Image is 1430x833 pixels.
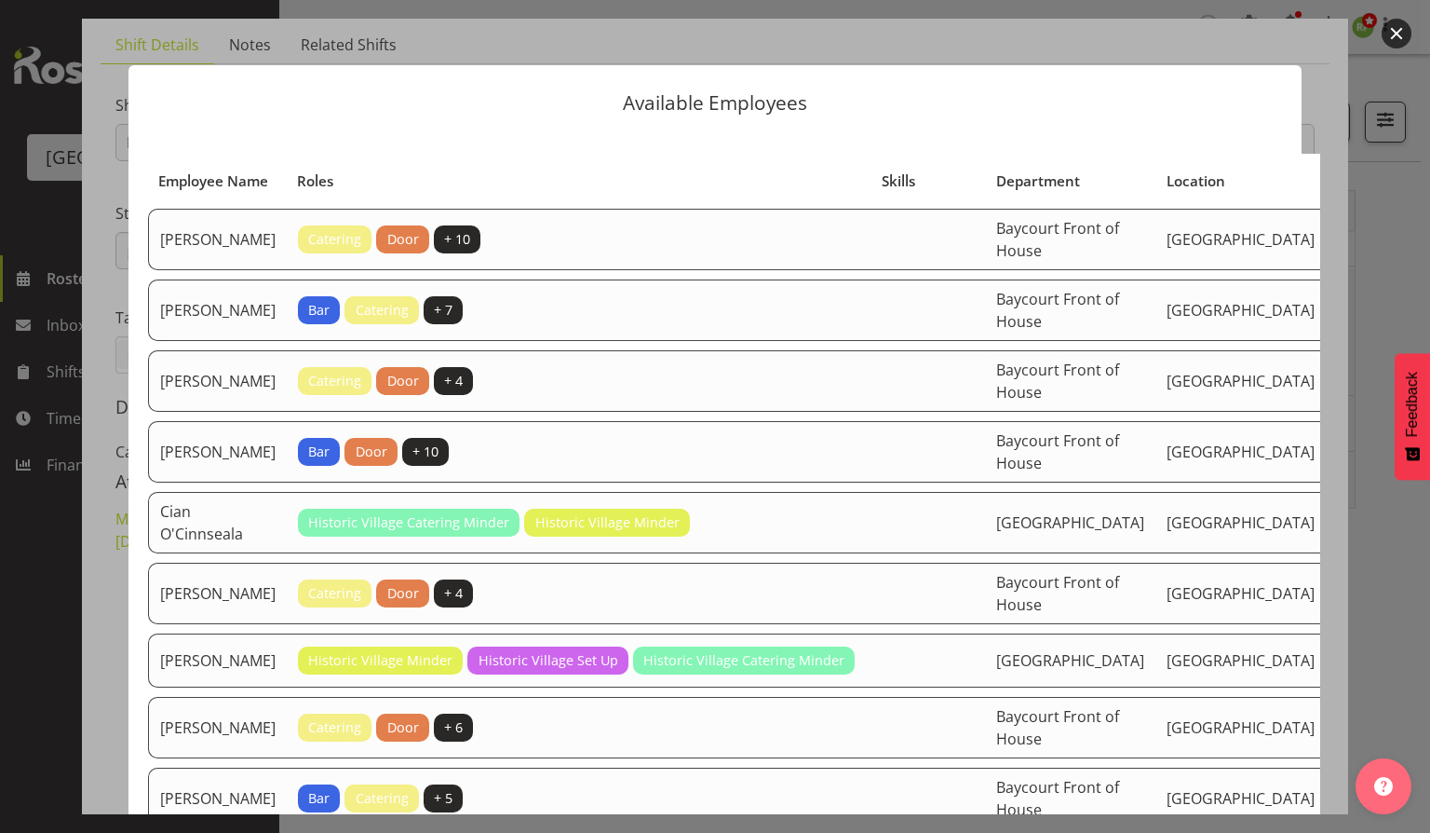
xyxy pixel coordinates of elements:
span: Catering [308,371,361,391]
img: help-xxl-2.png [1374,777,1393,796]
span: + 6 [444,717,463,738]
span: [GEOGRAPHIC_DATA] [1167,717,1315,738]
div: Location [1167,171,1315,192]
span: Historic Village Catering Minder [308,512,509,533]
span: Historic Village Catering Minder [643,650,844,671]
span: [GEOGRAPHIC_DATA] [1167,229,1315,250]
span: Door [387,717,419,738]
div: Skills [882,171,975,192]
span: Historic Village Minder [535,512,680,533]
span: Catering [356,300,409,321]
span: [GEOGRAPHIC_DATA] [996,512,1144,533]
span: Baycourt Front of House [996,218,1119,261]
td: [PERSON_NAME] [148,563,287,624]
div: Roles [297,171,859,192]
span: + 10 [444,229,470,250]
span: + 5 [434,788,452,809]
td: [PERSON_NAME] [148,768,287,829]
span: [GEOGRAPHIC_DATA] [996,650,1144,671]
td: [PERSON_NAME] [148,634,287,688]
span: Door [387,229,419,250]
span: Catering [308,583,361,604]
span: Baycourt Front of House [996,572,1119,615]
span: Door [387,583,419,604]
span: [GEOGRAPHIC_DATA] [1167,300,1315,321]
span: Baycourt Front of House [996,289,1119,332]
span: Bar [308,442,330,462]
span: Historic Village Set Up [479,650,618,671]
span: Bar [308,300,330,321]
button: Feedback - Show survey [1395,353,1430,480]
span: [GEOGRAPHIC_DATA] [1167,512,1315,533]
span: Historic Village Minder [308,650,452,671]
div: Employee Name [158,171,276,192]
span: Catering [308,717,361,738]
span: Baycourt Front of House [996,706,1119,749]
span: Door [356,442,387,462]
span: Baycourt Front of House [996,777,1119,820]
span: [GEOGRAPHIC_DATA] [1167,650,1315,671]
span: Catering [308,229,361,250]
span: Feedback [1404,372,1421,437]
span: [GEOGRAPHIC_DATA] [1167,788,1315,809]
span: [GEOGRAPHIC_DATA] [1167,371,1315,391]
td: [PERSON_NAME] [148,421,287,483]
span: Baycourt Front of House [996,360,1119,403]
td: [PERSON_NAME] [148,350,287,412]
span: Catering [356,788,409,809]
span: + 10 [412,442,438,462]
span: [GEOGRAPHIC_DATA] [1167,583,1315,604]
td: [PERSON_NAME] [148,209,287,270]
span: [GEOGRAPHIC_DATA] [1167,442,1315,462]
td: [PERSON_NAME] [148,697,287,758]
td: [PERSON_NAME] [148,280,287,341]
span: + 7 [434,300,452,321]
div: Department [996,171,1145,192]
span: Door [387,371,419,391]
span: Bar [308,788,330,809]
td: Cian O'Cinnseala [148,492,287,553]
span: Baycourt Front of House [996,430,1119,473]
span: + 4 [444,583,463,604]
span: + 4 [444,371,463,391]
p: Available Employees [147,93,1283,113]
